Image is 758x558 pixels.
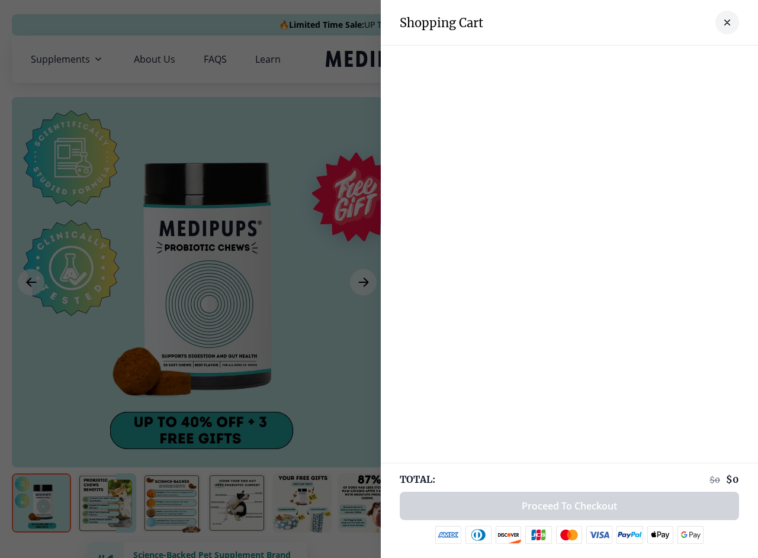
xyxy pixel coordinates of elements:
img: discover [496,526,522,544]
img: diners-club [465,526,492,544]
span: $ 0 [709,475,720,485]
button: close-cart [715,11,739,34]
img: apple [647,526,673,544]
h3: Shopping Cart [400,15,483,30]
img: amex [435,526,461,544]
img: jcb [525,526,552,544]
span: $ 0 [726,473,739,485]
img: google [677,526,704,544]
span: TOTAL: [400,473,435,486]
img: visa [586,526,612,544]
img: mastercard [556,526,582,544]
img: paypal [616,526,643,544]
